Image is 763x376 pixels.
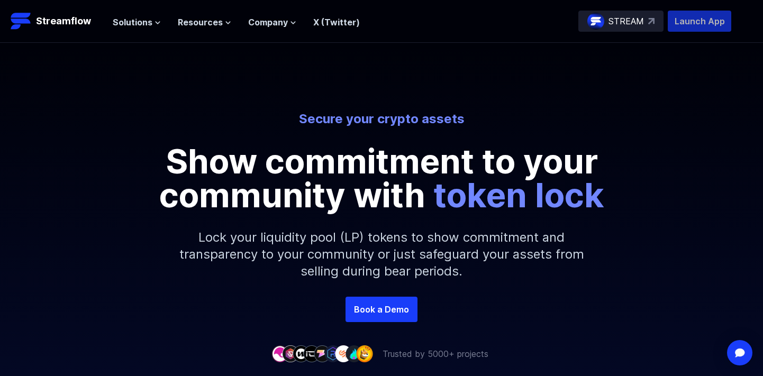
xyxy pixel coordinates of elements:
[271,345,288,362] img: company-1
[314,345,331,362] img: company-5
[113,16,152,29] span: Solutions
[113,16,161,29] button: Solutions
[143,144,620,212] p: Show commitment to your community with
[578,11,664,32] a: STREAM
[282,345,299,362] img: company-2
[346,345,362,362] img: company-8
[383,347,488,360] p: Trusted by 5000+ projects
[356,345,373,362] img: company-9
[178,16,231,29] button: Resources
[293,345,310,362] img: company-3
[248,16,296,29] button: Company
[11,11,32,32] img: Streamflow Logo
[88,111,675,127] p: Secure your crypto assets
[154,212,609,297] p: Lock your liquidity pool (LP) tokens to show commitment and transparency to your community or jus...
[11,11,102,32] a: Streamflow
[648,18,655,24] img: top-right-arrow.svg
[433,175,604,215] span: token lock
[608,15,644,27] p: STREAM
[587,13,604,30] img: streamflow-logo-circle.png
[248,16,288,29] span: Company
[335,345,352,362] img: company-7
[668,11,731,32] button: Launch App
[324,345,341,362] img: company-6
[727,340,752,365] div: Open Intercom Messenger
[313,17,360,27] a: X (Twitter)
[36,14,91,29] p: Streamflow
[178,16,223,29] span: Resources
[303,345,320,362] img: company-4
[346,297,417,322] a: Book a Demo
